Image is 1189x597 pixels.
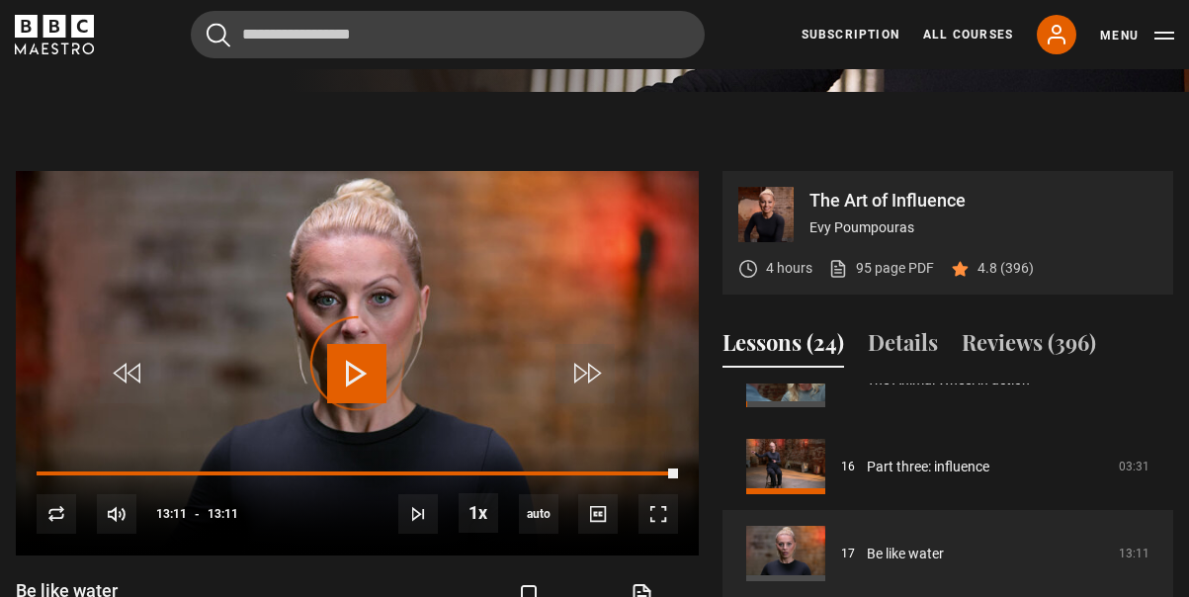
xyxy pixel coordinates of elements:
[977,258,1034,279] p: 4.8 (396)
[867,457,989,477] a: Part three: influence
[398,494,438,534] button: Next Lesson
[37,494,76,534] button: Replay
[867,370,1030,390] a: The Animal Wheel in action
[207,23,230,47] button: Submit the search query
[195,507,200,521] span: -
[15,15,94,54] svg: BBC Maestro
[16,171,699,555] video-js: Video Player
[868,326,938,368] button: Details
[156,496,187,532] span: 13:11
[962,326,1096,368] button: Reviews (396)
[1100,26,1174,45] button: Toggle navigation
[37,471,678,475] div: Progress Bar
[578,494,618,534] button: Captions
[867,544,944,564] a: Be like water
[809,217,1157,238] p: Evy Poumpouras
[722,326,844,368] button: Lessons (24)
[809,192,1157,210] p: The Art of Influence
[519,494,558,534] span: auto
[923,26,1013,43] a: All Courses
[208,496,238,532] span: 13:11
[828,258,934,279] a: 95 page PDF
[459,493,498,533] button: Playback Rate
[802,26,899,43] a: Subscription
[766,258,812,279] p: 4 hours
[97,494,136,534] button: Mute
[191,11,705,58] input: Search
[519,494,558,534] div: Current quality: 360p
[638,494,678,534] button: Fullscreen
